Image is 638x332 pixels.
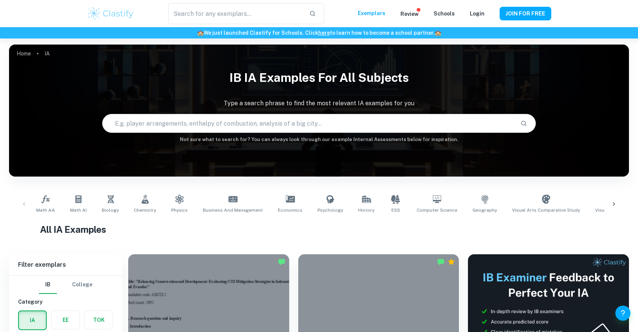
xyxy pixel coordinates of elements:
span: Computer Science [417,207,457,214]
a: Login [470,11,485,17]
input: Search for any exemplars... [168,3,303,24]
button: Help and Feedback [615,306,630,321]
h6: Category [18,298,113,306]
h1: All IA Examples [40,223,598,236]
img: Marked [437,258,445,266]
h1: IB IA examples for all subjects [9,66,629,90]
a: Schools [434,11,455,17]
a: Home [17,48,31,59]
span: Visual Arts Comparative Study [512,207,580,214]
h6: Filter exemplars [9,254,122,275]
div: Filter type choice [39,276,92,294]
button: JOIN FOR FREE [500,7,551,20]
button: College [72,276,92,294]
span: Geography [472,207,497,214]
img: Clastify logo [87,6,135,21]
span: Math AA [36,207,55,214]
h6: Not sure what to search for? You can always look through our example Internal Assessments below f... [9,136,629,143]
button: EE [52,311,80,329]
span: 🏫 [435,30,441,36]
p: IA [44,49,50,58]
span: 🏫 [197,30,204,36]
span: ESS [391,207,400,214]
span: Physics [171,207,188,214]
span: Chemistry [134,207,156,214]
span: Biology [102,207,119,214]
span: Economics [278,207,302,214]
button: IA [19,311,46,329]
img: Marked [278,258,285,266]
span: Math AI [70,207,87,214]
p: Type a search phrase to find the most relevant IA examples for you [9,99,629,108]
button: IB [39,276,57,294]
span: History [358,207,374,214]
div: Premium [448,258,455,266]
h6: We just launched Clastify for Schools. Click to learn how to become a school partner. [2,29,636,37]
span: Business and Management [203,207,263,214]
span: Psychology [317,207,343,214]
a: here [318,30,330,36]
button: Search [517,117,530,130]
input: E.g. player arrangements, enthalpy of combustion, analysis of a big city... [103,113,515,134]
p: Exemplars [358,9,385,17]
p: Review [400,10,419,18]
button: TOK [85,311,113,329]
